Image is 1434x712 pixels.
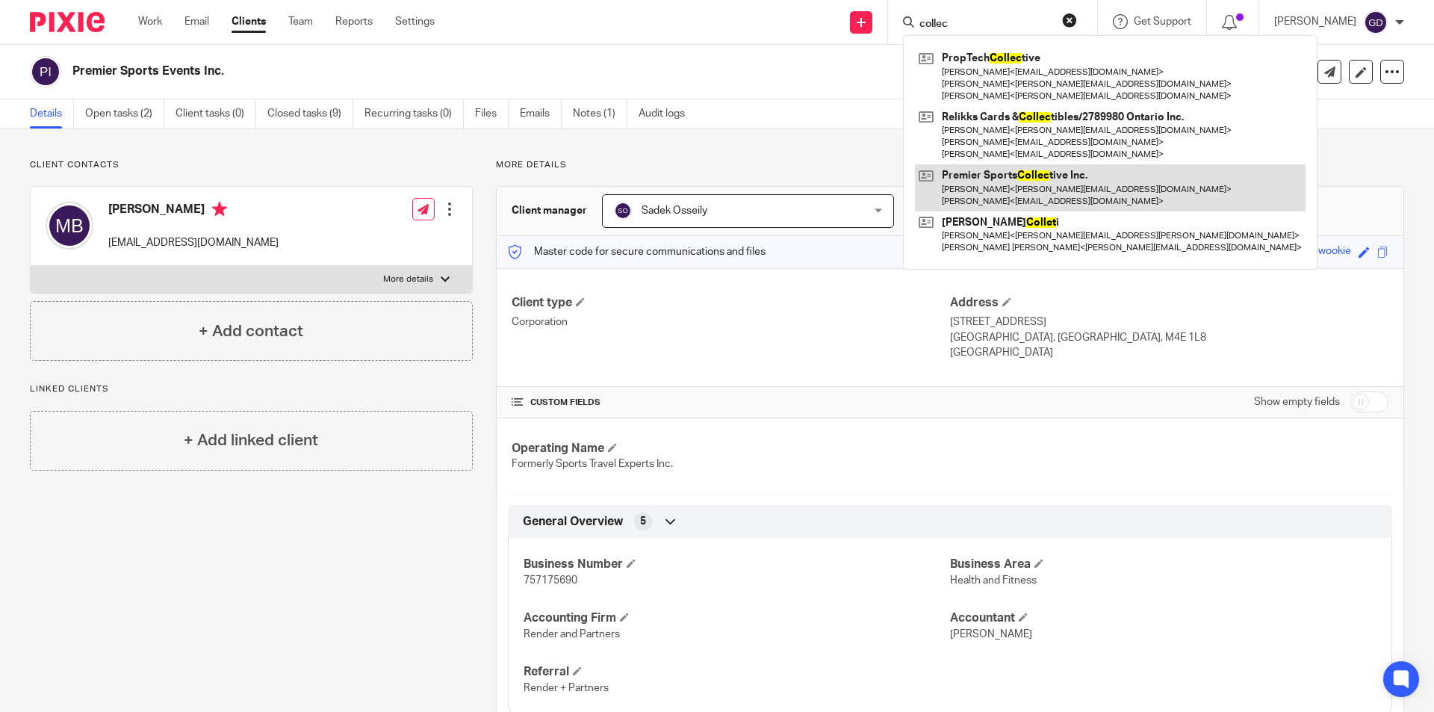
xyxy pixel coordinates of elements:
[512,315,950,329] p: Corporation
[1062,13,1077,28] button: Clear
[950,315,1388,329] p: [STREET_ADDRESS]
[30,56,61,87] img: svg%3E
[640,514,646,529] span: 5
[184,429,318,452] h4: + Add linked client
[512,459,673,469] span: Formerly Sports Travel Experts Inc.
[524,575,577,586] span: 757175690
[1134,16,1191,27] span: Get Support
[950,330,1388,345] p: [GEOGRAPHIC_DATA], [GEOGRAPHIC_DATA], M4E 1L8
[950,295,1388,311] h4: Address
[950,575,1037,586] span: Health and Fitness
[30,12,105,32] img: Pixie
[524,610,950,626] h4: Accounting Firm
[30,383,473,395] p: Linked clients
[184,14,209,29] a: Email
[950,629,1032,640] span: [PERSON_NAME]
[524,557,950,572] h4: Business Number
[108,235,279,250] p: [EMAIL_ADDRESS][DOMAIN_NAME]
[267,99,353,129] a: Closed tasks (9)
[85,99,164,129] a: Open tasks (2)
[512,397,950,409] h4: CUSTOM FIELDS
[524,664,950,680] h4: Referral
[72,64,975,79] h2: Premier Sports Events Inc.
[496,159,1404,171] p: More details
[475,99,509,129] a: Files
[30,99,74,129] a: Details
[383,273,433,285] p: More details
[138,14,162,29] a: Work
[614,202,632,220] img: svg%3E
[950,345,1388,360] p: [GEOGRAPHIC_DATA]
[950,557,1376,572] h4: Business Area
[108,202,279,220] h4: [PERSON_NAME]
[176,99,256,129] a: Client tasks (0)
[1364,10,1388,34] img: svg%3E
[335,14,373,29] a: Reports
[918,18,1052,31] input: Search
[950,610,1376,626] h4: Accountant
[1274,14,1356,29] p: [PERSON_NAME]
[512,295,950,311] h4: Client type
[46,202,93,250] img: svg%3E
[642,205,707,216] span: Sadek Osseily
[524,683,609,693] span: Render + Partners
[524,629,620,640] span: Render and Partners
[512,441,950,456] h4: Operating Name
[232,14,266,29] a: Clients
[508,244,766,259] p: Master code for secure communications and files
[288,14,313,29] a: Team
[30,159,473,171] p: Client contacts
[1254,394,1340,409] label: Show empty fields
[573,99,627,129] a: Notes (1)
[523,514,623,530] span: General Overview
[199,320,303,343] h4: + Add contact
[520,99,562,129] a: Emails
[395,14,435,29] a: Settings
[212,202,227,217] i: Primary
[364,99,464,129] a: Recurring tasks (0)
[512,203,587,218] h3: Client manager
[639,99,696,129] a: Audit logs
